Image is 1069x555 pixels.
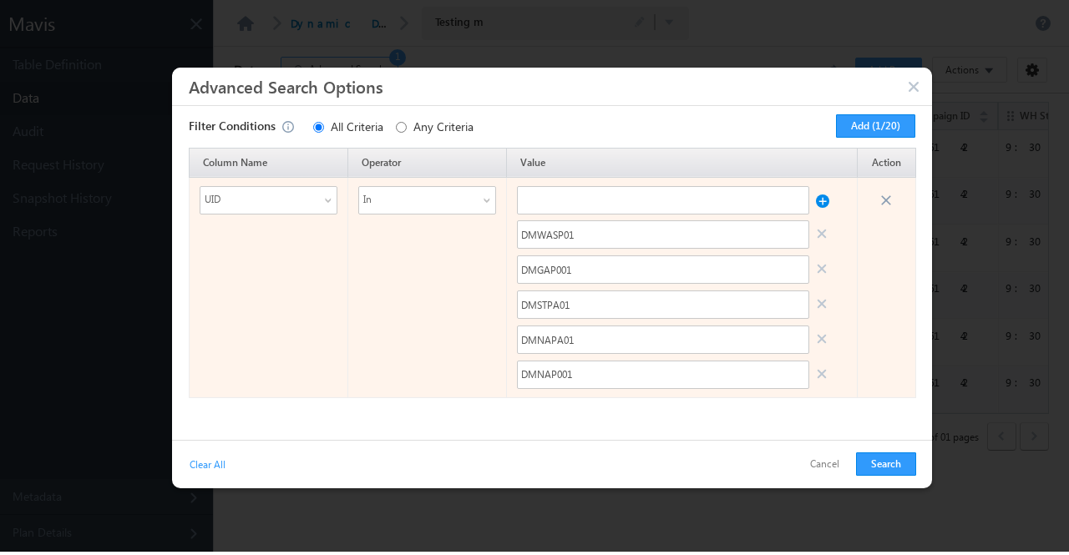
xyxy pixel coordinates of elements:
[856,452,916,476] button: Search
[276,119,313,136] div: Maximum allowed filter conditions per table are 20
[836,114,915,138] button: Add (1/20)
[200,186,337,214] div: UID
[189,72,915,101] h3: Advanced Search Options
[200,188,316,211] span: UID
[878,186,899,206] span: Cancel
[413,119,486,134] label: Any Criteria
[188,448,227,471] a: Clear
[359,188,474,211] span: In
[358,186,496,214] div: In
[798,452,852,477] button: Cancel
[872,156,901,169] span: Action
[331,119,396,134] label: All Criteria
[203,156,267,169] span: Column Name
[520,156,545,169] span: Value
[362,156,401,169] span: Operator
[189,119,276,139] strong: Filter Conditions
